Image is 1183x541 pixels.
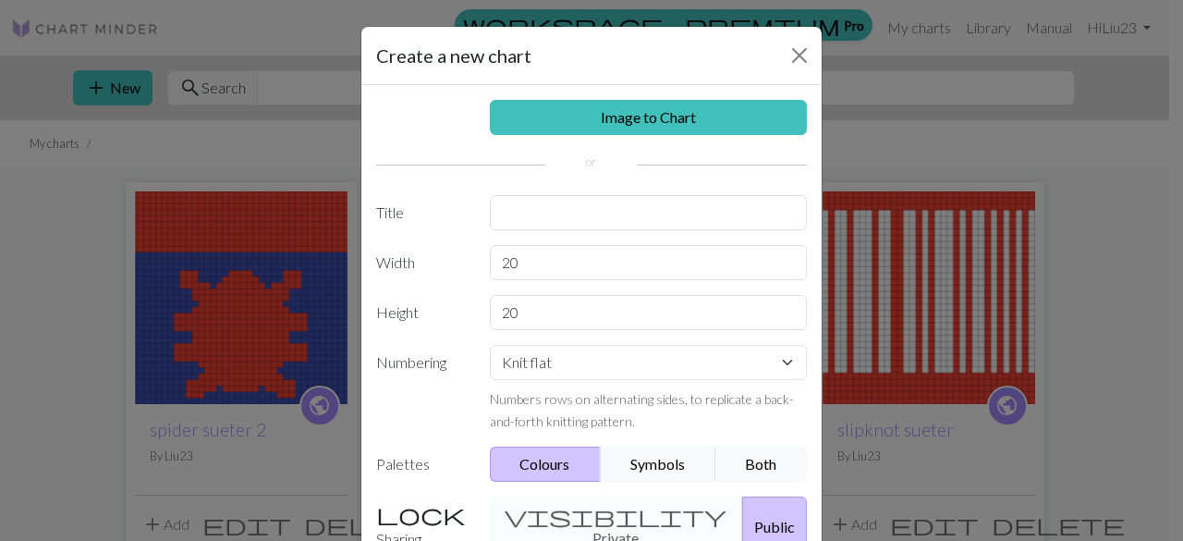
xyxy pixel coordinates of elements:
label: Width [365,245,479,280]
button: Close [785,41,814,70]
label: Palettes [365,447,479,482]
label: Title [365,195,479,230]
small: Numbers rows on alternating sides, to replicate a back-and-forth knitting pattern. [490,391,794,429]
button: Symbols [600,447,716,482]
h5: Create a new chart [376,42,531,69]
label: Height [365,295,479,330]
label: Numbering [365,345,479,432]
a: Image to Chart [490,100,808,135]
button: Both [715,447,808,482]
button: Colours [490,447,602,482]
